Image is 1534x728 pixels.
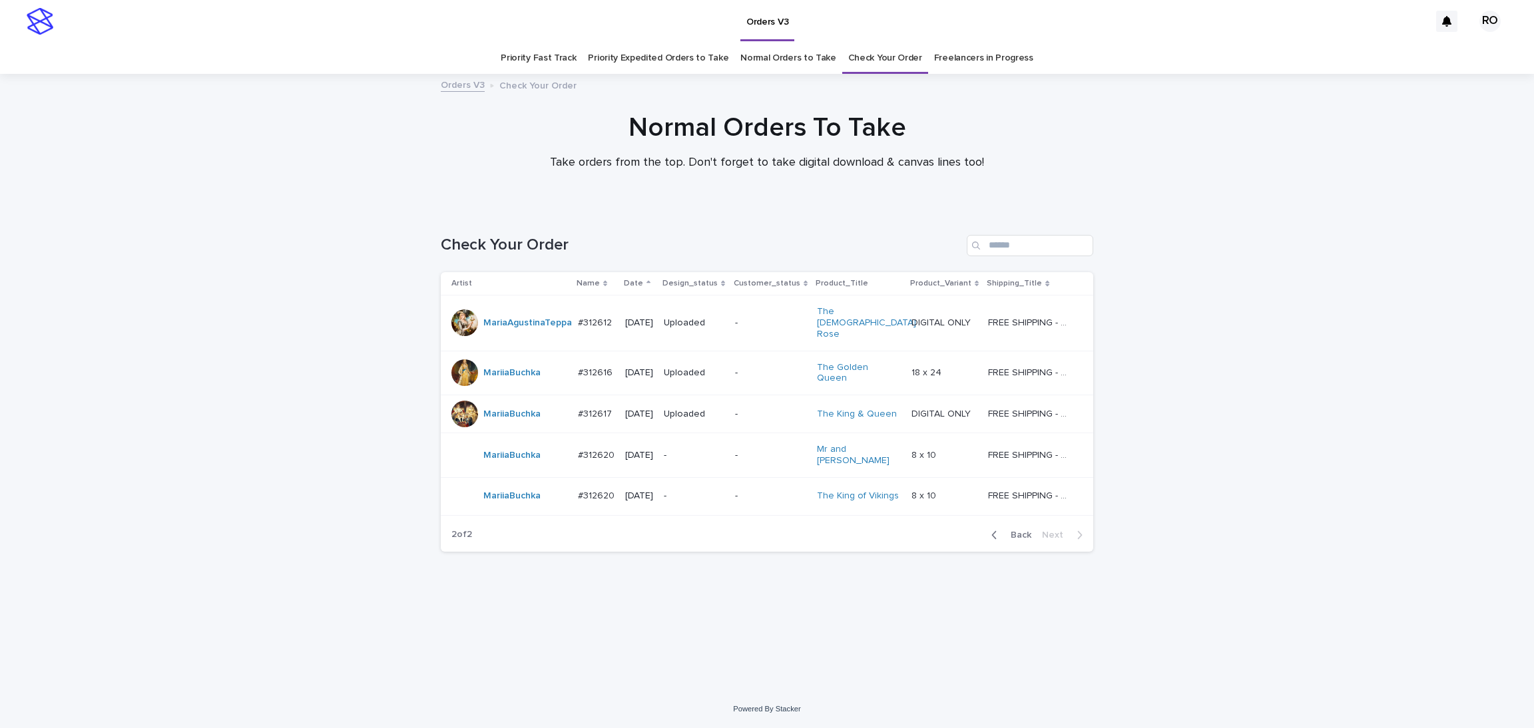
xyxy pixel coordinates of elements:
p: FREE SHIPPING - preview in 1-2 business days, after your approval delivery will take 5-10 b.d. [988,365,1074,379]
p: Uploaded [664,367,724,379]
p: [DATE] [625,317,653,329]
p: DIGITAL ONLY [911,315,973,329]
p: - [664,490,724,502]
p: FREE SHIPPING - preview in 1-2 business days, after your approval delivery will take 5-10 b.d. [988,315,1074,329]
h1: Check Your Order [441,236,961,255]
p: - [664,450,724,461]
p: Design_status [662,276,718,291]
p: 2 of 2 [441,518,483,551]
tr: MariiaBuchka #312620#312620 [DATE]--The King of Vikings 8 x 108 x 10 FREE SHIPPING - preview in 1... [441,477,1093,515]
p: - [735,317,807,329]
a: MariaAgustinaTeppa [483,317,572,329]
p: FREE SHIPPING - preview in 1-2 business days, after your approval delivery will take 5-10 b.d. [988,488,1074,502]
p: Date [624,276,643,291]
a: MariiaBuchka [483,367,541,379]
p: DIGITAL ONLY [911,406,973,420]
p: Product_Variant [910,276,971,291]
p: #312616 [578,365,615,379]
a: Priority Expedited Orders to Take [588,43,728,74]
a: Normal Orders to Take [740,43,836,74]
p: - [735,450,807,461]
span: Next [1042,530,1071,540]
h1: Normal Orders To Take [441,112,1093,144]
tr: MariiaBuchka #312620#312620 [DATE]--Mr and [PERSON_NAME] 8 x 108 x 10 FREE SHIPPING - preview in ... [441,433,1093,478]
p: Uploaded [664,409,724,420]
button: Back [981,529,1037,541]
p: 18 x 24 [911,365,944,379]
button: Next [1037,529,1093,541]
a: MariiaBuchka [483,490,541,502]
img: stacker-logo-s-only.png [27,8,53,35]
p: 8 x 10 [911,488,939,502]
a: The [DEMOGRAPHIC_DATA] Rose [817,306,916,339]
a: The King & Queen [817,409,897,420]
p: - [735,409,807,420]
p: [DATE] [625,409,653,420]
a: MariiaBuchka [483,450,541,461]
a: MariiaBuchka [483,409,541,420]
a: Freelancers in Progress [934,43,1033,74]
a: The King of Vikings [817,490,899,502]
p: Take orders from the top. Don't forget to take digital download & canvas lines too! [501,156,1033,170]
p: Check Your Order [499,77,577,92]
p: Customer_status [734,276,800,291]
a: The Golden Queen [817,362,900,385]
tr: MariiaBuchka #312617#312617 [DATE]Uploaded-The King & Queen DIGITAL ONLYDIGITAL ONLY FREE SHIPPIN... [441,395,1093,433]
p: [DATE] [625,450,653,461]
tr: MariaAgustinaTeppa #312612#312612 [DATE]Uploaded-The [DEMOGRAPHIC_DATA] Rose DIGITAL ONLYDIGITAL ... [441,295,1093,351]
p: - [735,367,807,379]
tr: MariiaBuchka #312616#312616 [DATE]Uploaded-The Golden Queen 18 x 2418 x 24 FREE SHIPPING - previe... [441,351,1093,395]
a: Check Your Order [848,43,922,74]
p: [DATE] [625,490,653,502]
span: Back [1003,530,1031,540]
p: #312620 [578,447,617,461]
p: - [735,490,807,502]
p: Shipping_Title [987,276,1042,291]
p: #312612 [578,315,615,329]
p: Artist [451,276,472,291]
p: #312620 [578,488,617,502]
a: Orders V3 [441,77,485,92]
input: Search [967,235,1093,256]
a: Powered By Stacker [733,705,800,713]
div: RO [1479,11,1501,32]
p: #312617 [578,406,615,420]
a: Mr and [PERSON_NAME] [817,444,900,466]
p: 8 x 10 [911,447,939,461]
p: Uploaded [664,317,724,329]
a: Priority Fast Track [501,43,576,74]
p: Product_Title [816,276,868,291]
p: FREE SHIPPING - preview in 1-2 business days, after your approval delivery will take 5-10 b.d. [988,406,1074,420]
p: Name [577,276,600,291]
p: FREE SHIPPING - preview in 1-2 business days, after your approval delivery will take 5-10 b.d. [988,447,1074,461]
p: [DATE] [625,367,653,379]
